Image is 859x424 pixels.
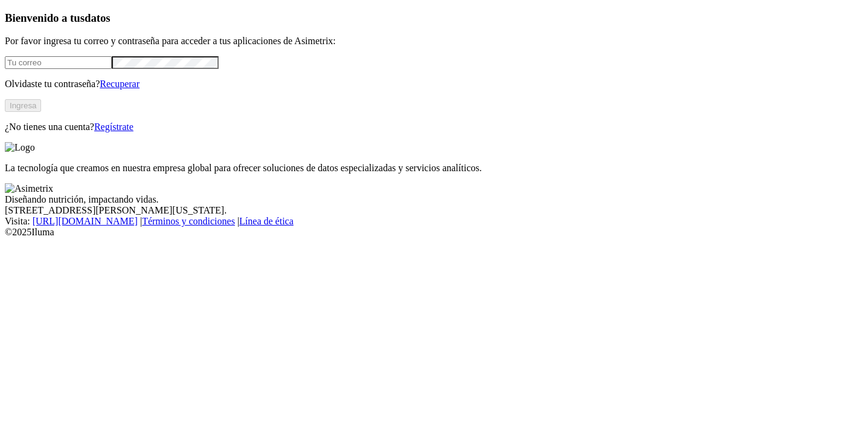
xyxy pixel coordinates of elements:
p: Olvidaste tu contraseña? [5,79,854,90]
p: Por favor ingresa tu correo y contraseña para acceder a tus aplicaciones de Asimetrix: [5,36,854,47]
div: © 2025 Iluma [5,227,854,238]
h3: Bienvenido a tus [5,11,854,25]
span: datos [85,11,111,24]
button: Ingresa [5,99,41,112]
div: Visita : | | [5,216,854,227]
div: [STREET_ADDRESS][PERSON_NAME][US_STATE]. [5,205,854,216]
a: Regístrate [94,122,134,132]
a: Línea de ética [239,216,294,226]
a: [URL][DOMAIN_NAME] [33,216,138,226]
div: Diseñando nutrición, impactando vidas. [5,194,854,205]
input: Tu correo [5,56,112,69]
img: Asimetrix [5,183,53,194]
p: ¿No tienes una cuenta? [5,122,854,132]
img: Logo [5,142,35,153]
a: Recuperar [100,79,140,89]
p: La tecnología que creamos en nuestra empresa global para ofrecer soluciones de datos especializad... [5,163,854,174]
a: Términos y condiciones [142,216,235,226]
